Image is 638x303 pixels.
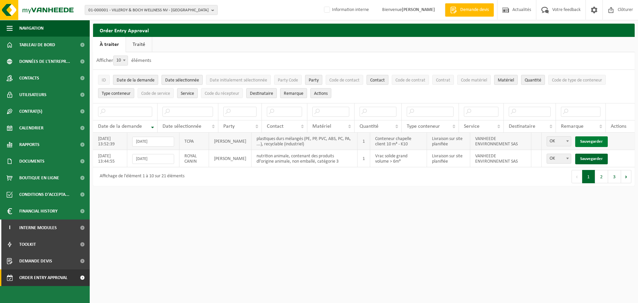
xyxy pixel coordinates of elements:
button: RemarqueRemarque: Activate to sort [280,88,307,98]
button: 2 [595,170,608,183]
span: Type conteneur [102,91,131,96]
a: Sauvegarder [575,154,608,164]
span: Date initialement sélectionnée [210,78,267,83]
button: Previous [572,170,582,183]
a: Demande devis [445,3,494,17]
span: Contacts [19,70,39,86]
span: 01-000001 - VILLEROY & BOCH WELLNESS NV - [GEOGRAPHIC_DATA] [88,5,209,15]
span: OK [547,154,571,163]
span: Contact [370,78,385,83]
span: 10 [113,56,128,66]
button: Code du récepteurCode du récepteur: Activate to sort [201,88,243,98]
td: nutrition animale, contenant des produits dl'origine animale, non emballé, catégorie 3 [252,150,357,167]
td: plastiques durs mélangés (PE, PP, PVC, ABS, PC, PA, ...), recyclable (industriel) [252,133,357,150]
span: Code de service [141,91,170,96]
label: Afficher éléments [96,58,151,63]
span: OK [547,136,571,146]
span: Service [464,124,479,129]
span: Quantité [360,124,378,129]
span: Date de la demande [117,78,155,83]
td: [DATE] 13:44:55 [93,150,127,167]
button: ContactContact: Activate to sort [367,75,388,85]
span: Matériel [312,124,331,129]
span: Destinataire [250,91,273,96]
span: Tableau de bord [19,37,55,53]
button: Date de la demandeDate de la demande: Activate to remove sorting [113,75,158,85]
span: Contrat [436,78,450,83]
span: Party Code [278,78,298,83]
button: Code de serviceCode de service: Activate to sort [138,88,174,98]
span: OK [547,137,571,146]
label: Information interne [323,5,369,15]
span: Order entry approval [19,269,67,286]
span: Conditions d'accepta... [19,186,69,203]
td: Vrac solide grand volume > 6m³ [370,150,427,167]
span: Demande devis [19,253,52,269]
button: IDID: Activate to sort [98,75,110,85]
span: Remarque [284,91,303,96]
td: TCPA [179,133,209,150]
span: OK [547,154,571,164]
span: Navigation [19,20,44,37]
span: Date de la demande [98,124,142,129]
span: Actions [314,91,328,96]
button: Next [621,170,631,183]
span: 10 [114,56,128,65]
span: Remarque [561,124,584,129]
button: DestinataireDestinataire : Activate to sort [246,88,277,98]
span: Contrat(s) [19,103,42,120]
button: Code de contratCode de contrat: Activate to sort [392,75,429,85]
button: Code de type de conteneurCode de type de conteneur: Activate to sort [548,75,606,85]
span: Actions [611,124,626,129]
span: ID [102,78,106,83]
td: [PERSON_NAME] [209,150,252,167]
button: Type conteneurType conteneur: Activate to sort [98,88,134,98]
span: Utilisateurs [19,86,47,103]
button: ContratContrat: Activate to sort [432,75,454,85]
span: Boutique en ligne [19,170,59,186]
span: Party [309,78,319,83]
button: Code de contactCode de contact: Activate to sort [326,75,363,85]
span: Code de type de conteneur [552,78,602,83]
span: Matériel [498,78,514,83]
span: Code de contrat [395,78,425,83]
span: Code matériel [461,78,487,83]
span: Date sélectionnée [165,78,199,83]
div: Affichage de l'élément 1 à 10 sur 21 éléments [96,171,184,183]
button: 1 [582,170,595,183]
button: ServiceService: Activate to sort [177,88,198,98]
span: Party [223,124,235,129]
span: Rapports [19,136,40,153]
span: Contact [267,124,283,129]
td: Conteneur chapelle client 10 m³ - K10 [370,133,427,150]
span: Type conteneur [407,124,440,129]
button: Code matérielCode matériel: Activate to sort [457,75,491,85]
button: PartyParty: Activate to sort [305,75,322,85]
td: VANHEEDE ENVIRONNEMENT SAS [470,150,531,167]
td: 1 [358,133,370,150]
span: Calendrier [19,120,44,136]
td: VANHEEDE ENVIRONNEMENT SAS [470,133,531,150]
a: À traiter [93,37,126,52]
span: Quantité [525,78,541,83]
span: Demande devis [459,7,490,13]
span: Interne modules [19,220,57,236]
button: MatérielMatériel: Activate to sort [494,75,518,85]
span: Service [181,91,194,96]
span: Financial History [19,203,57,220]
td: [DATE] 13:52:39 [93,133,127,150]
span: Destinataire [509,124,535,129]
span: Date sélectionnée [162,124,201,129]
td: [PERSON_NAME] [209,133,252,150]
span: Code de contact [329,78,360,83]
button: Date sélectionnéeDate sélectionnée: Activate to sort [161,75,203,85]
a: Traité [126,37,152,52]
span: Documents [19,153,45,170]
a: Sauvegarder [575,136,608,147]
td: Livraison sur site planifiée [427,133,470,150]
td: Livraison sur site planifiée [427,150,470,167]
button: Party CodeParty Code: Activate to sort [274,75,302,85]
button: QuantitéQuantité: Activate to sort [521,75,545,85]
span: Toolkit [19,236,36,253]
strong: [PERSON_NAME] [402,7,435,12]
